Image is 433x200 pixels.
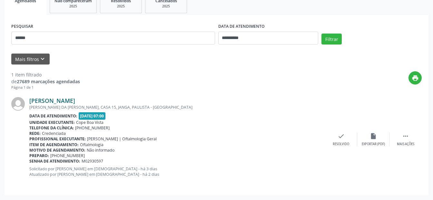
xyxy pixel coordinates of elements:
button: Mais filtroskeyboard_arrow_down [11,54,50,65]
div: Exportar (PDF) [362,142,385,146]
button: Filtrar [321,34,342,45]
b: Rede: [29,131,41,136]
div: Resolvido [333,142,349,146]
span: Credenciada [42,131,66,136]
span: [DATE] 07:00 [79,112,106,120]
b: Telefone da clínica: [29,125,74,131]
button: print [408,71,422,85]
span: [PHONE_NUMBER] [75,125,110,131]
strong: 27689 marcações agendadas [17,78,80,85]
div: 2025 [105,4,137,9]
b: Senha de atendimento: [29,158,80,164]
div: Mais ações [397,142,414,146]
i:  [402,133,409,140]
span: Oftalmologia [80,142,103,147]
a: [PERSON_NAME] [29,97,75,104]
span: [PERSON_NAME] | Oftalmologia Geral [87,136,157,142]
img: img [11,97,25,111]
i: insert_drive_file [370,133,377,140]
span: M02930597 [82,158,103,164]
b: Item de agendamento: [29,142,79,147]
p: Solicitado por [PERSON_NAME] em [DEMOGRAPHIC_DATA] - há 3 dias Atualizado por [PERSON_NAME] em [D... [29,166,325,177]
div: [PERSON_NAME] DA [PERSON_NAME], CASA 15, JANGA, PAULISTA - [GEOGRAPHIC_DATA] [29,105,325,110]
b: Profissional executante: [29,136,86,142]
b: Motivo de agendamento: [29,147,85,153]
b: Unidade executante: [29,120,75,125]
div: de [11,78,80,85]
div: Página 1 de 1 [11,85,80,90]
b: Data de atendimento: [29,113,77,119]
i: check [338,133,345,140]
span: Não informado [87,147,114,153]
div: 1 item filtrado [11,71,80,78]
i: keyboard_arrow_down [39,55,46,63]
label: DATA DE ATENDIMENTO [218,22,265,32]
label: PESQUISAR [11,22,33,32]
div: 2025 [54,4,92,9]
span: Cope Boa Vista [76,120,103,125]
i: print [412,75,419,82]
b: Preparo: [29,153,49,158]
div: 2025 [150,4,182,9]
span: [PHONE_NUMBER] [50,153,85,158]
